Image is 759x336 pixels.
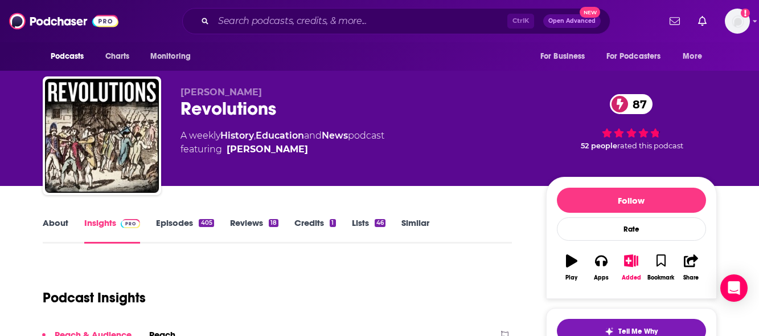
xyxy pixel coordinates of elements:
[557,247,586,288] button: Play
[725,9,750,34] button: Show profile menu
[725,9,750,34] img: User Profile
[43,46,99,67] button: open menu
[9,10,118,32] img: Podchaser - Follow, Share and Rate Podcasts
[43,289,146,306] h1: Podcast Insights
[98,46,137,67] a: Charts
[557,217,706,241] div: Rate
[375,219,385,227] div: 46
[543,14,601,28] button: Open AdvancedNew
[142,46,206,67] button: open menu
[581,141,617,150] span: 52 people
[254,130,256,141] span: ,
[156,217,214,244] a: Episodes405
[605,327,614,336] img: tell me why sparkle
[401,217,429,244] a: Similar
[352,217,385,244] a: Lists46
[199,219,214,227] div: 405
[294,217,335,244] a: Credits1
[683,274,699,281] div: Share
[647,274,674,281] div: Bookmark
[665,11,684,31] a: Show notifications dropdown
[548,18,596,24] span: Open Advanced
[580,7,600,18] span: New
[540,48,585,64] span: For Business
[180,129,384,156] div: A weekly podcast
[646,247,676,288] button: Bookmark
[180,87,262,98] span: [PERSON_NAME]
[565,274,577,281] div: Play
[586,247,616,288] button: Apps
[105,48,130,64] span: Charts
[51,48,84,64] span: Podcasts
[694,11,711,31] a: Show notifications dropdown
[304,130,322,141] span: and
[214,12,507,30] input: Search podcasts, credits, & more...
[269,219,278,227] div: 18
[683,48,702,64] span: More
[617,141,683,150] span: rated this podcast
[182,8,610,34] div: Search podcasts, credits, & more...
[121,219,141,228] img: Podchaser Pro
[227,143,308,156] div: [PERSON_NAME]
[675,46,716,67] button: open menu
[599,46,678,67] button: open menu
[725,9,750,34] span: Logged in as hconnor
[616,247,646,288] button: Added
[610,94,653,114] a: 87
[330,219,335,227] div: 1
[618,327,658,336] span: Tell Me Why
[230,217,278,244] a: Reviews18
[43,217,68,244] a: About
[720,274,748,302] div: Open Intercom Messenger
[546,87,717,157] div: 87 52 peoplerated this podcast
[621,94,653,114] span: 87
[557,188,706,213] button: Follow
[622,274,641,281] div: Added
[322,130,348,141] a: News
[45,79,159,193] img: Revolutions
[676,247,705,288] button: Share
[84,217,141,244] a: InsightsPodchaser Pro
[150,48,191,64] span: Monitoring
[256,130,304,141] a: Education
[606,48,661,64] span: For Podcasters
[532,46,600,67] button: open menu
[180,143,384,156] span: featuring
[594,274,609,281] div: Apps
[220,130,254,141] a: History
[741,9,750,18] svg: Add a profile image
[507,14,534,29] span: Ctrl K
